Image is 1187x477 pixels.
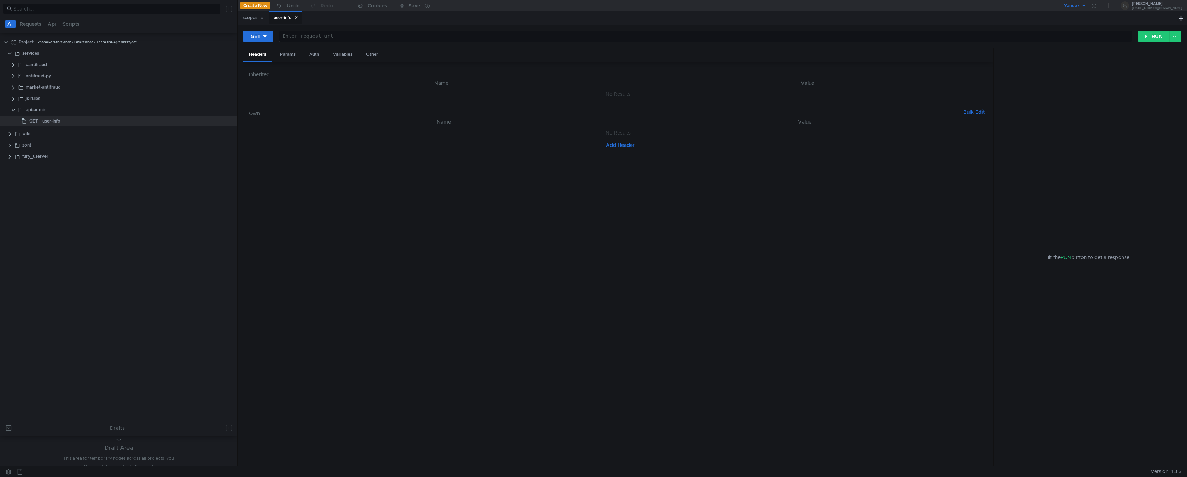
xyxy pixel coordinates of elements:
[38,37,137,47] div: /home/ari0n/Yandex.Disk/Yandex Team (NDA)/api/Project
[327,48,358,61] div: Variables
[274,48,301,61] div: Params
[240,2,270,9] button: Create New
[1132,7,1182,10] div: [EMAIL_ADDRESS][DOMAIN_NAME]
[1045,254,1129,261] span: Hit the button to get a response
[251,32,261,40] div: GET
[22,140,31,150] div: zont
[249,109,960,118] h6: Own
[5,20,16,28] button: All
[274,14,298,22] div: user-info
[22,48,39,59] div: services
[22,129,30,139] div: wiki
[408,3,420,8] div: Save
[249,70,988,79] h6: Inherited
[270,0,305,11] button: Undo
[26,59,47,70] div: uantifraud
[260,118,627,126] th: Name
[18,20,43,28] button: Requests
[606,130,631,136] nz-embed-empty: No Results
[26,71,51,81] div: antifraud-py
[60,20,82,28] button: Scripts
[599,141,638,149] button: + Add Header
[26,93,40,104] div: js-rules
[287,1,300,10] div: Undo
[360,48,384,61] div: Other
[13,5,216,13] input: Search...
[321,1,333,10] div: Redo
[960,108,988,116] button: Bulk Edit
[606,91,631,97] nz-embed-empty: No Results
[304,48,325,61] div: Auth
[42,116,60,126] div: user-info
[368,1,387,10] div: Cookies
[628,118,982,126] th: Value
[29,116,38,126] span: GET
[305,0,338,11] button: Redo
[22,151,48,162] div: fury_userver
[1138,31,1170,42] button: RUN
[243,14,264,22] div: scopes
[1151,466,1181,477] span: Version: 1.3.3
[26,105,46,115] div: api-admin
[110,424,125,432] div: Drafts
[1064,2,1080,9] div: Yandex
[1061,254,1071,261] span: RUN
[26,82,61,93] div: market-antifraud
[46,20,58,28] button: Api
[19,37,34,47] div: Project
[243,31,273,42] button: GET
[1132,2,1182,6] div: [PERSON_NAME]
[255,79,628,87] th: Name
[243,48,272,62] div: Headers
[628,79,988,87] th: Value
